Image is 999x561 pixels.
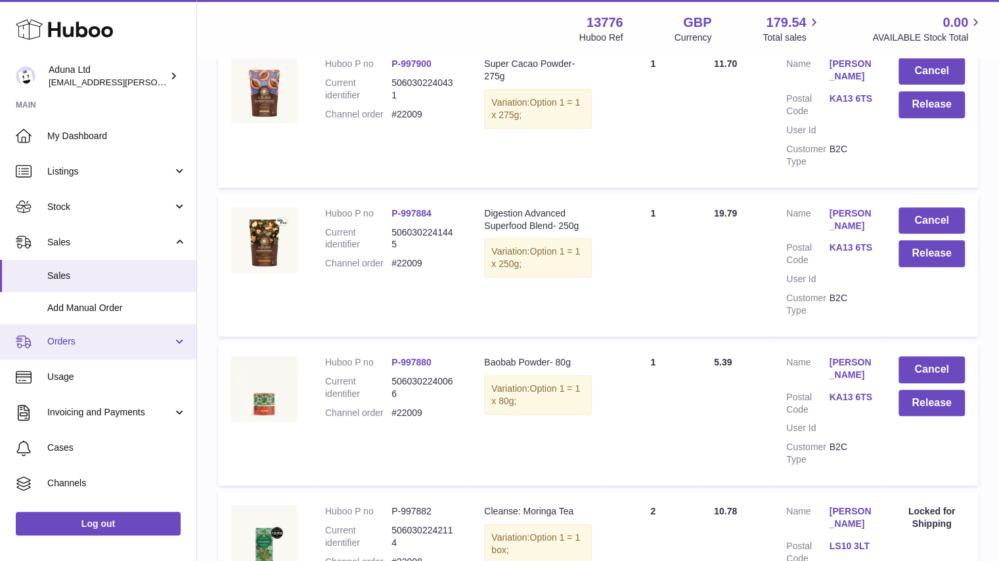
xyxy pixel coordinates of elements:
dt: User Id [786,422,829,434]
dd: #22009 [391,108,458,121]
dt: Channel order [325,407,391,419]
a: [PERSON_NAME] [829,207,872,232]
dt: User Id [786,124,829,136]
dt: Huboo P no [325,58,391,70]
button: Release [899,390,965,417]
img: DIGESTION-ADVANCED-SUPERFOOD-BLEND-POUCH-FOP-CHALK.jpg [231,207,297,273]
span: Add Manual Order [47,302,187,314]
td: 1 [605,194,701,337]
span: 5.39 [714,357,732,367]
dt: Postal Code [786,241,829,266]
span: My Dashboard [47,130,187,142]
a: KA13 6TS [829,93,872,105]
button: Release [899,91,965,118]
dt: Huboo P no [325,505,391,518]
span: Cases [47,442,187,454]
dt: Current identifier [325,77,391,102]
dd: #22009 [391,257,458,270]
dt: Customer Type [786,292,829,317]
span: 10.78 [714,506,737,516]
span: Stock [47,201,173,213]
span: Option 1 = 1 x 80g; [491,383,580,406]
dd: 5060302241445 [391,226,458,251]
a: [PERSON_NAME] [829,58,872,83]
button: Cancel [899,356,965,383]
span: Option 1 = 1 x 250g; [491,246,580,269]
dt: Channel order [325,257,391,270]
button: Cancel [899,58,965,85]
dt: Name [786,207,829,236]
dt: Customer Type [786,441,829,466]
td: 1 [605,343,701,486]
div: Variation: [484,89,592,129]
span: Channels [47,477,187,489]
dt: Name [786,58,829,86]
dd: B2C [829,143,872,168]
img: deborahe.kamara@aduna.com [16,66,35,86]
strong: 13776 [587,14,623,31]
a: 0.00 AVAILABLE Stock Total [872,14,983,44]
dd: #22009 [391,407,458,419]
div: Locked for Shipping [899,505,965,530]
img: 137761723637901.jpg [231,356,297,422]
a: [PERSON_NAME] [829,356,872,381]
span: Listings [47,165,173,178]
dt: Huboo P no [325,207,391,220]
dt: Postal Code [786,93,829,117]
div: Super Cacao Powder- 275g [484,58,592,83]
span: 11.70 [714,58,737,69]
dt: Current identifier [325,524,391,549]
span: Option 1 = 1 box; [491,532,580,555]
dt: Current identifier [325,226,391,251]
dt: Huboo P no [325,356,391,369]
dd: 5060302242114 [391,524,458,549]
a: Log out [16,512,181,535]
a: LS10 3LT [829,540,872,552]
img: SUPER-CACAO-POWDER-POUCH-FOP-CHALK.jpg [231,58,297,123]
span: Usage [47,371,187,383]
dt: Postal Code [786,391,829,416]
div: Aduna Ltd [49,64,167,89]
dd: B2C [829,441,872,466]
dt: Current identifier [325,375,391,400]
div: Variation: [484,375,592,415]
div: Huboo Ref [579,31,623,44]
a: KA13 6TS [829,391,872,404]
div: Currency [675,31,712,44]
span: 179.54 [766,14,806,31]
span: Invoicing and Payments [47,406,173,419]
dt: Name [786,356,829,384]
a: P-997900 [391,58,432,69]
div: Variation: [484,238,592,278]
button: Cancel [899,207,965,234]
span: Total sales [763,31,821,44]
strong: GBP [683,14,711,31]
a: [PERSON_NAME] [829,505,872,530]
td: 1 [605,45,701,187]
dt: Channel order [325,108,391,121]
span: 19.79 [714,208,737,218]
a: P-997884 [391,208,432,218]
span: Option 1 = 1 x 275g; [491,97,580,120]
dd: P-997882 [391,505,458,518]
dt: Customer Type [786,143,829,168]
dd: 5060302240066 [391,375,458,400]
span: Sales [47,236,173,249]
span: AVAILABLE Stock Total [872,31,983,44]
dt: Name [786,505,829,533]
div: Baobab Powder- 80g [484,356,592,369]
span: 0.00 [943,14,968,31]
span: Sales [47,270,187,282]
button: Release [899,240,965,267]
a: 179.54 Total sales [763,14,821,44]
dt: User Id [786,273,829,285]
dd: B2C [829,292,872,317]
span: [EMAIL_ADDRESS][PERSON_NAME][PERSON_NAME][DOMAIN_NAME] [49,77,334,87]
div: Cleanse: Moringa Tea [484,505,592,518]
a: KA13 6TS [829,241,872,254]
span: Orders [47,335,173,348]
a: P-997880 [391,357,432,367]
dd: 5060302240431 [391,77,458,102]
div: Digestion Advanced Superfood Blend- 250g [484,207,592,232]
